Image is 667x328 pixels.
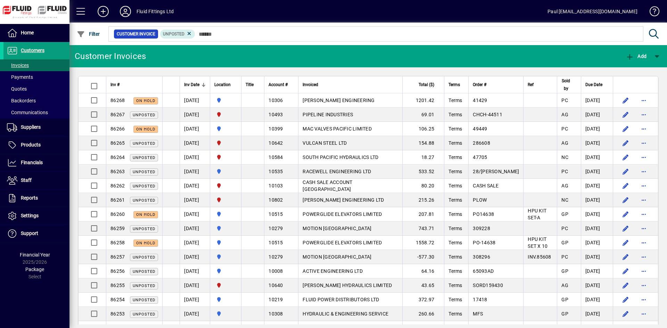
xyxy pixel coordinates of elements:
span: AUCKLAND [214,239,237,246]
span: Terms [448,297,462,302]
span: Terms [448,154,462,160]
span: Location [214,81,231,89]
span: AUCKLAND [214,253,237,261]
span: 286608 [473,140,490,146]
span: Unposted [133,298,155,302]
span: Terms [448,169,462,174]
span: Terms [448,112,462,117]
td: [DATE] [581,278,613,293]
td: 260.66 [402,307,444,321]
a: Knowledge Base [644,1,658,24]
button: More options [638,308,649,319]
span: POWERGLIDE ELEVATORS LIMITED [303,240,382,245]
span: PO-14638 [473,240,495,245]
td: 1201.42 [402,93,444,108]
button: More options [638,294,649,305]
span: MFS [473,311,483,317]
td: [DATE] [180,264,210,278]
td: [DATE] [581,179,613,193]
div: Invoiced [303,81,398,89]
td: 215.26 [402,193,444,207]
td: [DATE] [180,136,210,150]
span: [PERSON_NAME] HYDRAULICS LIMITED [303,283,392,288]
span: 86259 [110,226,125,231]
span: PC [561,226,568,231]
td: [DATE] [180,307,210,321]
span: 86266 [110,126,125,132]
td: [DATE] [180,278,210,293]
span: AUCKLAND [214,125,237,133]
span: PIPELINE INDUSTRIES [303,112,353,117]
span: FLUID FITTINGS CHRISTCHURCH [214,196,237,204]
button: Profile [114,5,137,18]
td: 743.71 [402,221,444,236]
button: More options [638,223,649,234]
span: Total ($) [419,81,434,89]
td: 154.88 [402,136,444,150]
span: 10493 [269,112,283,117]
td: 69.01 [402,108,444,122]
a: Staff [3,172,69,189]
span: 10103 [269,183,283,188]
span: Terms [448,268,462,274]
span: Unposted [133,312,155,317]
button: More options [638,123,649,134]
button: Filter [75,28,102,40]
span: GP [561,311,568,317]
span: Terms [448,197,462,203]
button: More options [638,152,649,163]
span: 10008 [269,268,283,274]
span: VULCAN STEEL LTD [303,140,347,146]
span: 86258 [110,240,125,245]
span: 41429 [473,98,487,103]
td: [DATE] [581,193,613,207]
div: Total ($) [407,81,440,89]
span: Unposted [133,227,155,231]
span: FLUID FITTINGS CHRISTCHURCH [214,111,237,118]
span: 86254 [110,297,125,302]
span: 10279 [269,226,283,231]
span: POWERGLIDE ELEVATORS LIMITED [303,211,382,217]
button: Edit [620,237,631,248]
span: AUCKLAND [214,96,237,104]
span: Unposted [133,155,155,160]
div: Paul [EMAIL_ADDRESS][DOMAIN_NAME] [547,6,637,17]
td: [DATE] [180,150,210,165]
span: 86256 [110,268,125,274]
span: SOUTH PACIFIC HYDRAULICS LTD [303,154,378,160]
span: 86257 [110,254,125,260]
a: Products [3,136,69,154]
td: 64.16 [402,264,444,278]
span: PC [561,254,568,260]
span: ACTIVE ENGINEERING LTD [303,268,363,274]
a: Settings [3,207,69,225]
span: CHCH-44511 [473,112,502,117]
button: More options [638,280,649,291]
td: 18.27 [402,150,444,165]
span: Support [21,230,38,236]
span: Invoices [7,62,29,68]
span: 86253 [110,311,125,317]
span: Home [21,30,34,35]
a: Support [3,225,69,242]
span: PO14638 [473,211,494,217]
td: 207.81 [402,207,444,221]
div: Order # [473,81,519,89]
a: Financials [3,154,69,171]
span: Unposted [133,113,155,117]
td: [DATE] [581,93,613,108]
button: Edit [620,152,631,163]
span: AUCKLAND [214,225,237,232]
span: HPU KIT SET-A [528,208,546,220]
span: [PERSON_NAME] ENGINEERING LTD [303,197,384,203]
td: [DATE] [581,293,613,307]
a: Reports [3,190,69,207]
div: Inv Date [184,81,206,89]
span: Add [626,53,647,59]
div: Sold by [561,77,577,92]
span: Terms [448,81,460,89]
button: Edit [620,294,631,305]
span: 65093AD [473,268,494,274]
span: 308296 [473,254,490,260]
span: Due Date [585,81,602,89]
